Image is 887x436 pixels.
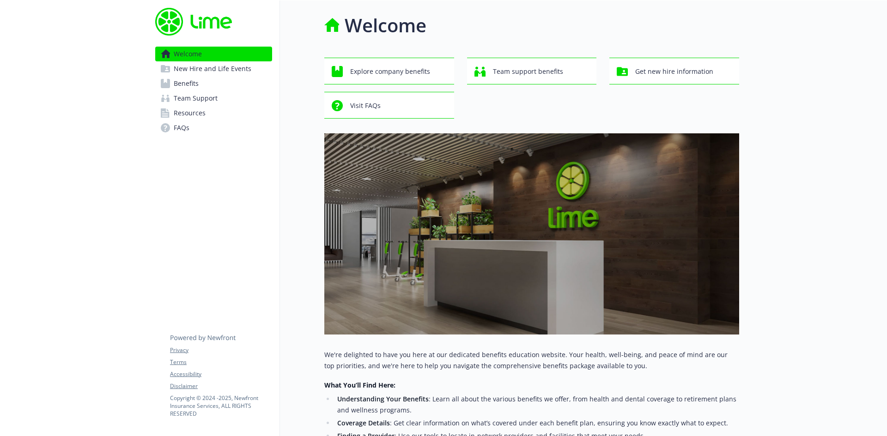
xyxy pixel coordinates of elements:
[174,106,206,120] span: Resources
[345,12,426,39] h1: Welcome
[609,58,739,84] button: Get new hire information
[350,63,430,80] span: Explore company benefits
[155,47,272,61] a: Welcome
[467,58,597,84] button: Team support benefits
[170,346,272,354] a: Privacy
[324,58,454,84] button: Explore company benefits
[324,381,395,389] strong: What You’ll Find Here:
[334,418,739,429] li: : Get clear information on what’s covered under each benefit plan, ensuring you know exactly what...
[170,370,272,378] a: Accessibility
[635,63,713,80] span: Get new hire information
[174,120,189,135] span: FAQs
[324,133,739,334] img: overview page banner
[174,61,251,76] span: New Hire and Life Events
[324,92,454,119] button: Visit FAQs
[174,91,218,106] span: Team Support
[350,97,381,114] span: Visit FAQs
[337,394,429,403] strong: Understanding Your Benefits
[155,106,272,120] a: Resources
[170,394,272,418] p: Copyright © 2024 - 2025 , Newfront Insurance Services, ALL RIGHTS RESERVED
[170,382,272,390] a: Disclaimer
[493,63,563,80] span: Team support benefits
[155,120,272,135] a: FAQs
[174,76,199,91] span: Benefits
[334,394,739,416] li: : Learn all about the various benefits we offer, from health and dental coverage to retirement pl...
[174,47,202,61] span: Welcome
[170,358,272,366] a: Terms
[155,91,272,106] a: Team Support
[324,349,739,371] p: We're delighted to have you here at our dedicated benefits education website. Your health, well-b...
[155,76,272,91] a: Benefits
[155,61,272,76] a: New Hire and Life Events
[337,418,390,427] strong: Coverage Details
